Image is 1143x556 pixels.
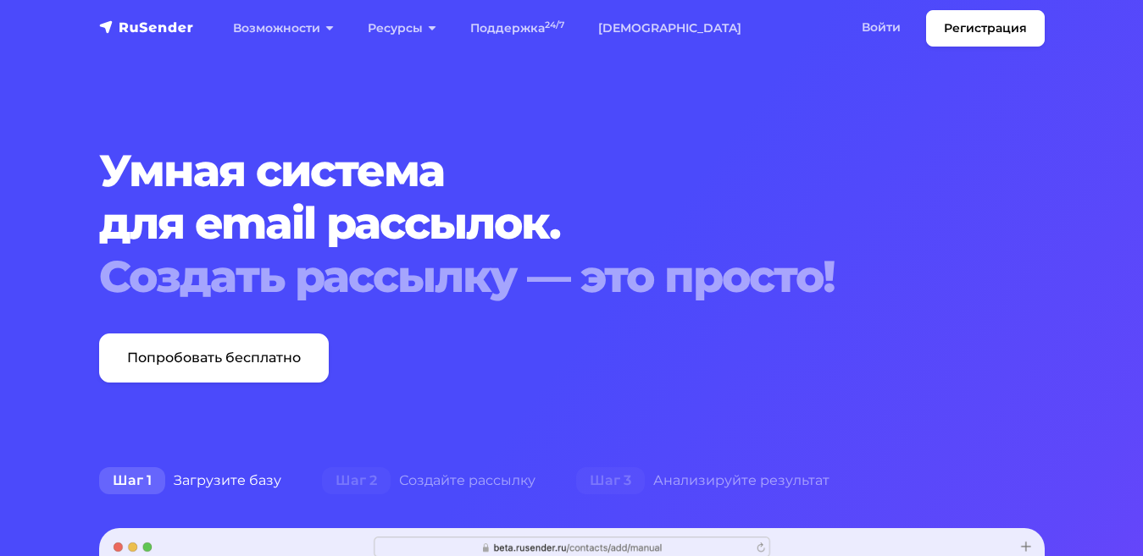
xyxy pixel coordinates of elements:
a: Попробовать бесплатно [99,333,329,383]
a: Поддержка24/7 [453,11,581,46]
span: Шаг 1 [99,467,165,494]
img: RuSender [99,19,194,36]
h1: Умная система для email рассылок. [99,145,1045,303]
span: Шаг 2 [322,467,391,494]
sup: 24/7 [545,19,564,30]
div: Загрузите базу [79,464,302,498]
a: [DEMOGRAPHIC_DATA] [581,11,758,46]
a: Войти [845,10,918,45]
div: Анализируйте результат [556,464,850,498]
a: Ресурсы [351,11,453,46]
a: Регистрация [926,10,1045,47]
span: Шаг 3 [576,467,645,494]
div: Создать рассылку — это просто! [99,250,1045,303]
div: Создайте рассылку [302,464,556,498]
a: Возможности [216,11,351,46]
